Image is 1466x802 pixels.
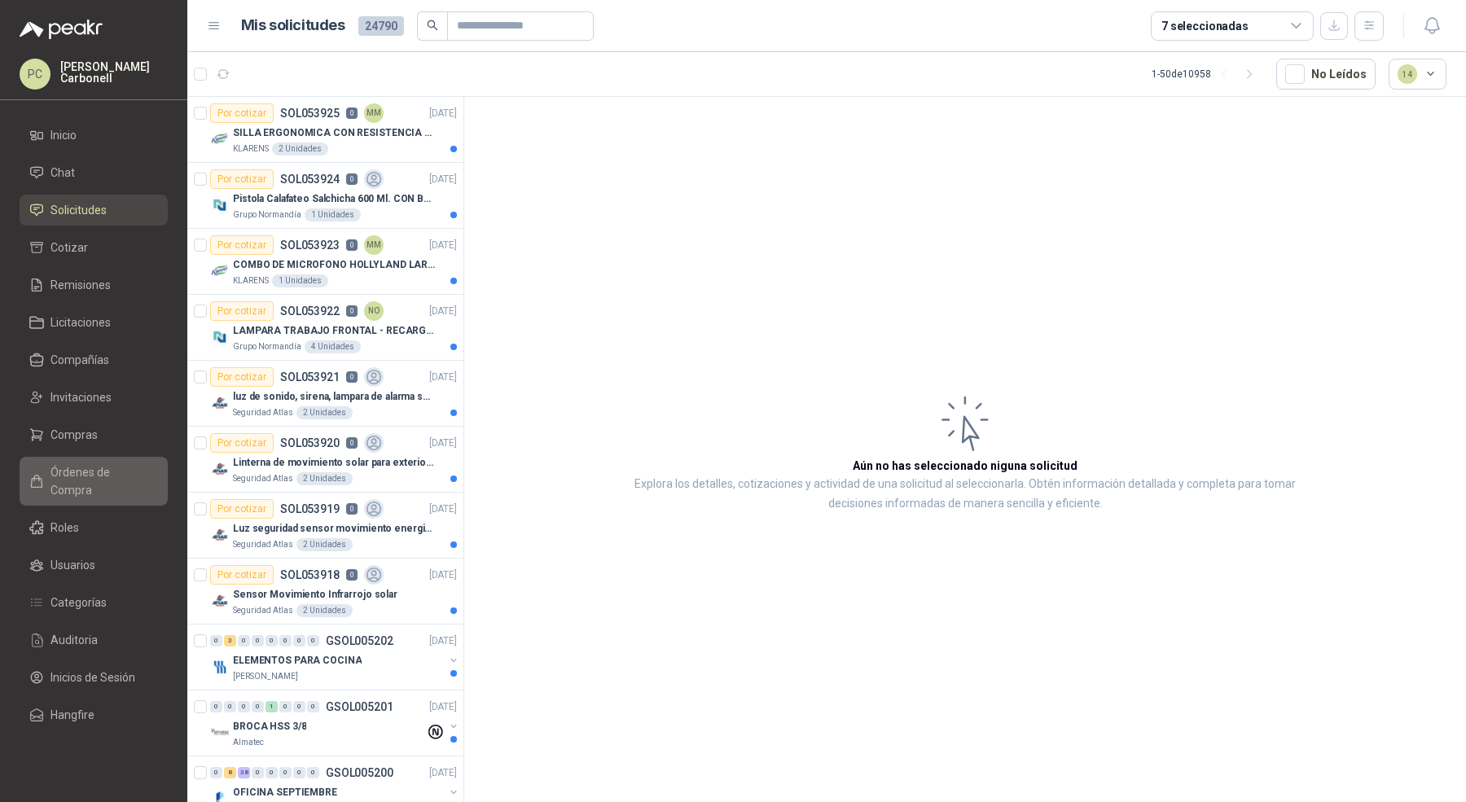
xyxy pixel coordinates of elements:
a: Roles [20,512,168,543]
a: Por cotizarSOL0539190[DATE] Company LogoLuz seguridad sensor movimiento energia solarSeguridad At... [187,493,463,559]
div: 0 [210,767,222,778]
span: Inicio [50,126,77,144]
img: Company Logo [210,525,230,545]
a: Por cotizarSOL0539230MM[DATE] Company LogoCOMBO DE MICROFONO HOLLYLAND LARK M2KLARENS1 Unidades [187,229,463,295]
p: GSOL005201 [326,701,393,712]
div: 0 [293,635,305,646]
div: 0 [224,701,236,712]
div: 8 [224,767,236,778]
img: Company Logo [210,459,230,479]
span: Solicitudes [50,201,107,219]
p: [PERSON_NAME] [233,670,298,683]
p: SOL053924 [280,173,340,185]
p: [DATE] [429,106,457,121]
a: Chat [20,157,168,188]
a: Por cotizarSOL0539180[DATE] Company LogoSensor Movimiento Infrarrojo solarSeguridad Atlas2 Unidades [187,559,463,625]
p: Grupo Normandía [233,208,301,221]
p: SOL053922 [280,305,340,317]
p: LAMPARA TRABAJO FRONTAL - RECARGABLE [233,323,436,339]
p: 0 [346,503,358,515]
h3: Aún no has seleccionado niguna solicitud [853,457,1078,475]
div: 0 [307,635,319,646]
a: Por cotizarSOL0539220NO[DATE] Company LogoLAMPARA TRABAJO FRONTAL - RECARGABLEGrupo Normandía4 Un... [187,295,463,361]
img: Logo peakr [20,20,103,39]
span: Invitaciones [50,388,112,406]
p: Seguridad Atlas [233,604,293,617]
div: 4 Unidades [305,340,361,353]
span: Auditoria [50,631,98,649]
a: 0 3 0 0 0 0 0 0 GSOL005202[DATE] Company LogoELEMENTOS PARA COCINA[PERSON_NAME] [210,631,460,683]
p: KLARENS [233,142,269,156]
a: Por cotizarSOL0539250MM[DATE] Company LogoSILLA ERGONOMICA CON RESISTENCIA A 150KGKLARENS2 Unidades [187,97,463,163]
div: 0 [238,635,250,646]
p: 0 [346,371,358,383]
div: 0 [252,701,264,712]
p: BROCA HSS 3/8 [233,719,306,734]
span: Compras [50,426,98,444]
p: [DATE] [429,502,457,517]
p: [DATE] [429,238,457,253]
p: 0 [346,173,358,185]
p: 0 [346,569,358,581]
span: Roles [50,519,79,537]
a: Compañías [20,344,168,375]
div: MM [364,235,384,255]
div: 0 [279,701,292,712]
span: Licitaciones [50,313,111,331]
p: Pistola Calafateo Salchicha 600 Ml. CON BOQUILLA [233,191,436,207]
div: 0 [252,767,264,778]
div: 7 seleccionadas [1161,17,1249,35]
div: 0 [238,701,250,712]
div: Por cotizar [210,235,274,255]
button: 14 [1389,59,1447,90]
a: Auditoria [20,625,168,655]
a: Inicios de Sesión [20,662,168,693]
div: 0 [266,767,278,778]
p: Seguridad Atlas [233,472,293,485]
a: 0 0 0 0 1 0 0 0 GSOL005201[DATE] Company LogoBROCA HSS 3/8Almatec [210,697,460,749]
p: SOL053921 [280,371,340,383]
p: SILLA ERGONOMICA CON RESISTENCIA A 150KG [233,125,436,141]
p: [DATE] [429,568,457,583]
h1: Mis solicitudes [241,14,345,37]
div: Por cotizar [210,103,274,123]
div: MM [364,103,384,123]
div: 0 [293,701,305,712]
p: Seguridad Atlas [233,538,293,551]
div: NO [364,301,384,321]
p: [DATE] [429,370,457,385]
p: SOL053918 [280,569,340,581]
p: SOL053920 [280,437,340,449]
a: Compras [20,419,168,450]
a: Cotizar [20,232,168,263]
span: search [427,20,438,31]
p: Grupo Normandía [233,340,301,353]
button: No Leídos [1276,59,1376,90]
span: 24790 [358,16,404,36]
img: Company Logo [210,591,230,611]
p: 0 [346,305,358,317]
p: Seguridad Atlas [233,406,293,419]
div: Por cotizar [210,169,274,189]
div: 0 [252,635,264,646]
span: Cotizar [50,239,88,256]
div: 0 [210,635,222,646]
p: Luz seguridad sensor movimiento energia solar [233,521,436,537]
div: 2 Unidades [296,538,353,551]
span: Órdenes de Compra [50,463,152,499]
a: Invitaciones [20,382,168,413]
p: GSOL005200 [326,767,393,778]
a: Licitaciones [20,307,168,338]
a: Por cotizarSOL0539240[DATE] Company LogoPistola Calafateo Salchicha 600 Ml. CON BOQUILLAGrupo Nor... [187,163,463,229]
div: 2 Unidades [296,604,353,617]
p: 0 [346,239,358,251]
a: Por cotizarSOL0539210[DATE] Company Logoluz de sonido, sirena, lampara de alarma solarSeguridad A... [187,361,463,427]
p: Almatec [233,736,264,749]
p: ELEMENTOS PARA COCINA [233,653,362,668]
span: Compañías [50,351,109,369]
img: Company Logo [210,195,230,215]
p: 0 [346,437,358,449]
p: [DATE] [429,304,457,319]
div: 0 [279,767,292,778]
div: 1 - 50 de 10958 [1152,61,1263,87]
